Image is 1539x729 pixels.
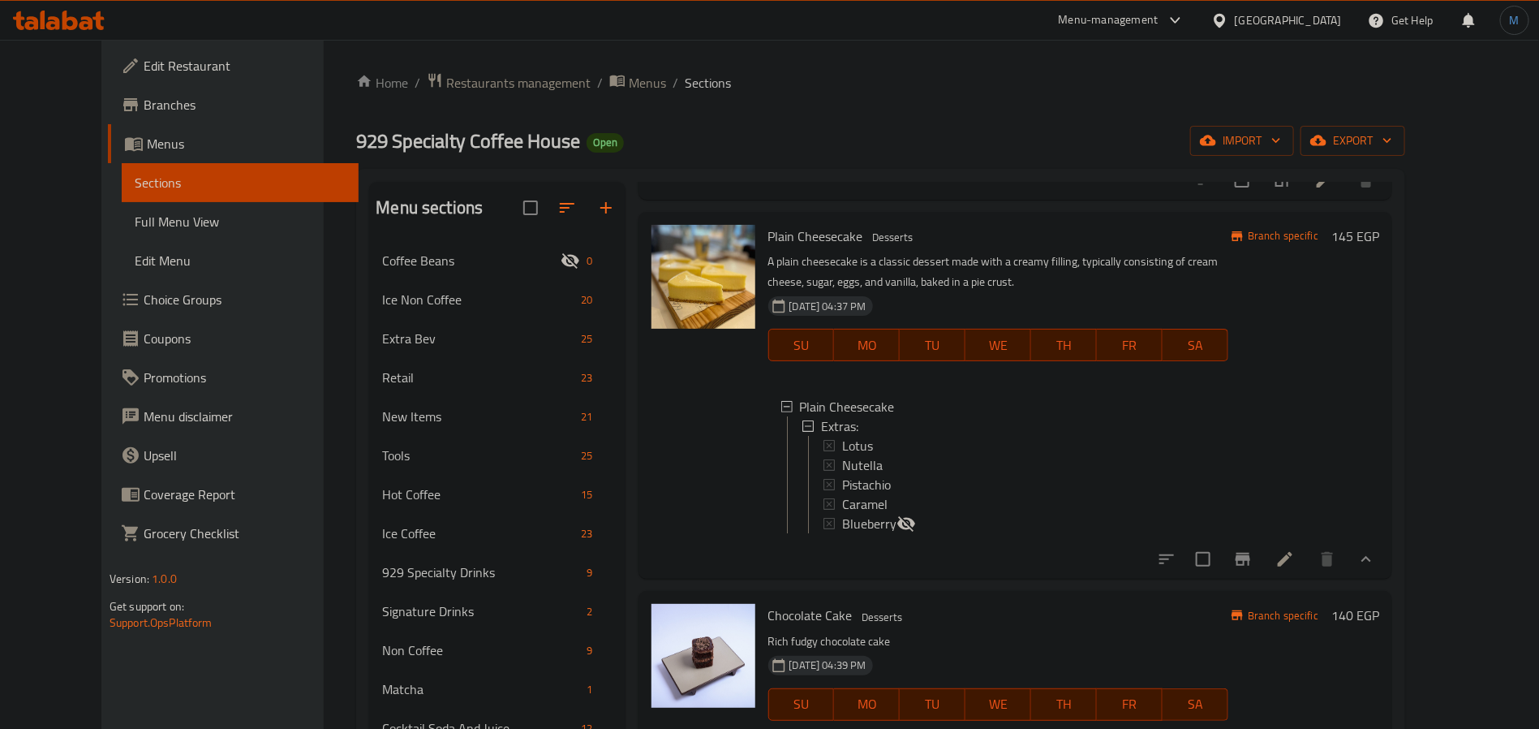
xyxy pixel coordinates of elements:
span: 25 [574,331,599,347]
div: Signature Drinks2 [369,592,625,631]
a: Choice Groups [108,280,359,319]
span: Plain Cheesecake [768,224,863,248]
div: Non Coffee9 [369,631,625,670]
span: export [1313,131,1392,151]
span: Plain Cheesecake [800,397,895,416]
span: Branch specific [1241,608,1325,623]
a: Grocery Checklist [108,514,359,553]
div: New Items21 [369,397,625,436]
span: TH [1038,692,1090,716]
button: TH [1031,329,1097,361]
span: Ice Non Coffee [382,290,574,309]
span: Full Menu View [135,212,346,231]
div: Desserts [856,607,909,627]
div: items [580,679,599,699]
div: Menu-management [1059,11,1159,30]
div: items [574,524,599,543]
div: Ice Non Coffee20 [369,280,625,319]
span: Choice Groups [144,290,346,309]
div: Coffee Beans [382,251,561,270]
span: [DATE] 04:37 PM [783,299,873,314]
span: Retail [382,368,574,387]
span: WE [972,334,1025,357]
span: Blueberry [842,514,896,533]
span: 1.0.0 [152,568,177,589]
a: Branches [108,85,359,124]
span: Tools [382,446,574,465]
div: Tools25 [369,436,625,475]
img: Plain Cheesecake [651,225,755,329]
a: Home [356,73,408,93]
span: Caramel [842,494,888,514]
button: FR [1097,329,1163,361]
span: Restaurants management [446,73,591,93]
button: export [1300,126,1405,156]
span: SU [776,692,828,716]
button: FR [1097,688,1163,721]
button: WE [965,688,1031,721]
div: items [580,251,599,270]
div: Extra Bev25 [369,319,625,358]
div: items [574,485,599,504]
span: 2 [580,604,599,619]
button: show more [1347,540,1386,579]
span: Edit Menu [135,251,346,270]
a: Menus [108,124,359,163]
div: [GEOGRAPHIC_DATA] [1235,11,1342,29]
span: Non Coffee [382,641,580,660]
button: Branch-specific-item [1223,540,1262,579]
span: FR [1103,692,1156,716]
span: 929 Specialty Drinks [382,563,580,582]
div: Matcha1 [369,670,625,709]
span: WE [972,692,1025,716]
span: 0 [580,253,599,269]
button: SA [1163,329,1228,361]
button: TU [900,329,965,361]
span: M [1510,11,1520,29]
div: 929 Specialty Drinks9 [369,553,625,592]
p: A plain cheesecake is a classic dessert made with a creamy filling, typically consisting of cream... [768,252,1228,292]
a: Support.OpsPlatform [110,612,213,633]
li: / [673,73,678,93]
h6: 140 EGP [1331,604,1379,627]
div: Open [587,133,624,153]
div: items [574,329,599,348]
a: Promotions [108,358,359,397]
span: TH [1038,334,1090,357]
div: Hot Coffee [382,485,574,504]
span: 25 [574,448,599,464]
span: 9 [580,565,599,580]
span: 9 [580,643,599,658]
a: Edit menu item [1275,550,1295,569]
img: Chocolate Cake [651,604,755,708]
div: items [574,446,599,465]
span: Branch specific [1241,228,1325,244]
a: Menus [609,72,666,93]
span: SU [776,334,828,357]
span: Sort sections [548,188,587,227]
span: Signature Drinks [382,602,580,621]
span: Desserts [856,608,909,627]
span: Version: [110,568,149,589]
a: Coupons [108,319,359,358]
span: Desserts [866,228,920,247]
div: items [574,407,599,426]
span: Promotions [144,368,346,387]
div: Coffee Beans0 [369,241,625,280]
span: 1 [580,682,599,697]
span: Branches [144,95,346,114]
button: delete [1308,540,1347,579]
button: SU [768,329,835,361]
span: TU [906,334,959,357]
span: MO [840,334,893,357]
button: TH [1031,688,1097,721]
span: Chocolate Cake [768,603,853,628]
a: Edit Menu [122,241,359,280]
span: Get support on: [110,596,184,617]
span: 23 [574,370,599,386]
a: Restaurants management [427,72,591,93]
